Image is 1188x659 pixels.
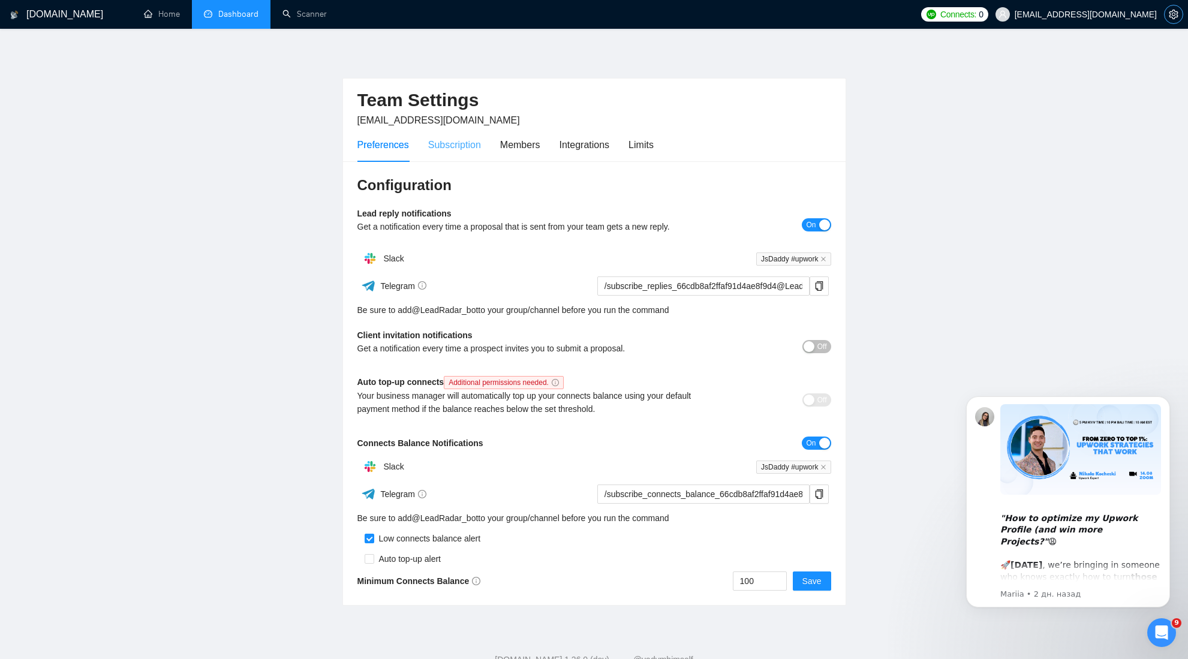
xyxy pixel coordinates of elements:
img: ww3wtPAAAAAElFTkSuQmCC [361,486,376,501]
span: Telegram [380,281,426,291]
button: copy [810,485,829,504]
b: Auto top-up connects [357,377,569,387]
b: Client invitation notifications [357,330,473,340]
button: Save [793,571,831,591]
div: Get a notification every time a prospect invites you to submit a proposal. [357,342,713,355]
b: Minimum Connects Balance [357,576,481,586]
span: copy [810,489,828,499]
span: info-circle [552,379,559,386]
span: 0 [979,8,984,21]
span: Additional permissions needed. [444,376,564,389]
span: Slack [383,254,404,263]
span: copy [810,281,828,291]
span: user [998,10,1007,19]
div: Members [500,137,540,152]
a: searchScanner [282,9,327,19]
span: setting [1165,10,1183,19]
span: JsDaddy #upwork [756,252,831,266]
iframe: Intercom notifications сообщение [948,378,1188,627]
img: hpQkSZIkSZIkSZIkSZIkSZIkSZIkSZIkSZIkSZIkSZIkSZIkSZIkSZIkSZIkSZIkSZIkSZIkSZIkSZIkSZIkSZIkSZIkSZIkS... [358,455,382,479]
span: Telegram [380,489,426,499]
span: On [806,437,816,450]
b: Lead reply notifications [357,209,452,218]
span: Slack [383,462,404,471]
div: Auto top-up alert [374,552,441,565]
div: Limits [628,137,654,152]
a: dashboardDashboard [204,9,258,19]
b: Connects Balance Notifications [357,438,483,448]
span: Save [802,574,822,588]
span: info-circle [418,490,426,498]
div: Preferences [357,137,409,152]
img: hpQkSZIkSZIkSZIkSZIkSZIkSZIkSZIkSZIkSZIkSZIkSZIkSZIkSZIkSZIkSZIkSZIkSZIkSZIkSZIkSZIkSZIkSZIkSZIkS... [358,246,382,270]
span: Off [817,393,827,407]
button: copy [810,276,829,296]
div: Subscription [428,137,481,152]
a: setting [1164,10,1183,19]
span: Connects: [940,8,976,21]
iframe: Intercom live chat [1147,618,1176,647]
span: JsDaddy #upwork [756,461,831,474]
div: Your business manager will automatically top up your connects balance using your default payment ... [357,389,713,416]
span: [EMAIL_ADDRESS][DOMAIN_NAME] [357,115,520,125]
a: @LeadRadar_bot [412,303,479,317]
span: info-circle [418,281,426,290]
a: @LeadRadar_bot [412,511,479,525]
div: Integrations [560,137,610,152]
span: close [820,256,826,262]
div: Be sure to add to your group/channel before you run the command [357,303,831,317]
h3: Configuration [357,176,831,195]
h2: Team Settings [357,88,831,113]
img: ww3wtPAAAAAElFTkSuQmCC [361,278,376,293]
img: upwork-logo.png [927,10,936,19]
a: homeHome [144,9,180,19]
div: Be sure to add to your group/channel before you run the command [357,511,831,525]
img: logo [10,5,19,25]
span: 9 [1172,618,1181,628]
span: On [806,218,816,231]
span: Off [817,340,827,353]
div: Low connects balance alert [374,532,481,545]
span: close [820,464,826,470]
button: setting [1164,5,1183,24]
span: info-circle [472,577,480,585]
div: Get a notification every time a proposal that is sent from your team gets a new reply. [357,220,713,233]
